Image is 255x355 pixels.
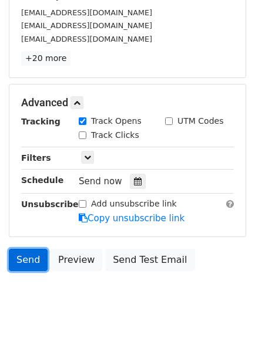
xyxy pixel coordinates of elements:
[91,198,177,210] label: Add unsubscribe link
[21,96,234,109] h5: Advanced
[21,175,63,185] strong: Schedule
[51,249,102,271] a: Preview
[177,115,223,127] label: UTM Codes
[21,117,61,126] strong: Tracking
[79,176,122,187] span: Send now
[79,213,184,224] a: Copy unsubscribe link
[21,35,152,43] small: [EMAIL_ADDRESS][DOMAIN_NAME]
[9,249,48,271] a: Send
[105,249,194,271] a: Send Test Email
[21,21,152,30] small: [EMAIL_ADDRESS][DOMAIN_NAME]
[21,51,71,66] a: +20 more
[196,299,255,355] iframe: Chat Widget
[21,8,152,17] small: [EMAIL_ADDRESS][DOMAIN_NAME]
[21,153,51,163] strong: Filters
[91,115,142,127] label: Track Opens
[21,200,79,209] strong: Unsubscribe
[91,129,139,141] label: Track Clicks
